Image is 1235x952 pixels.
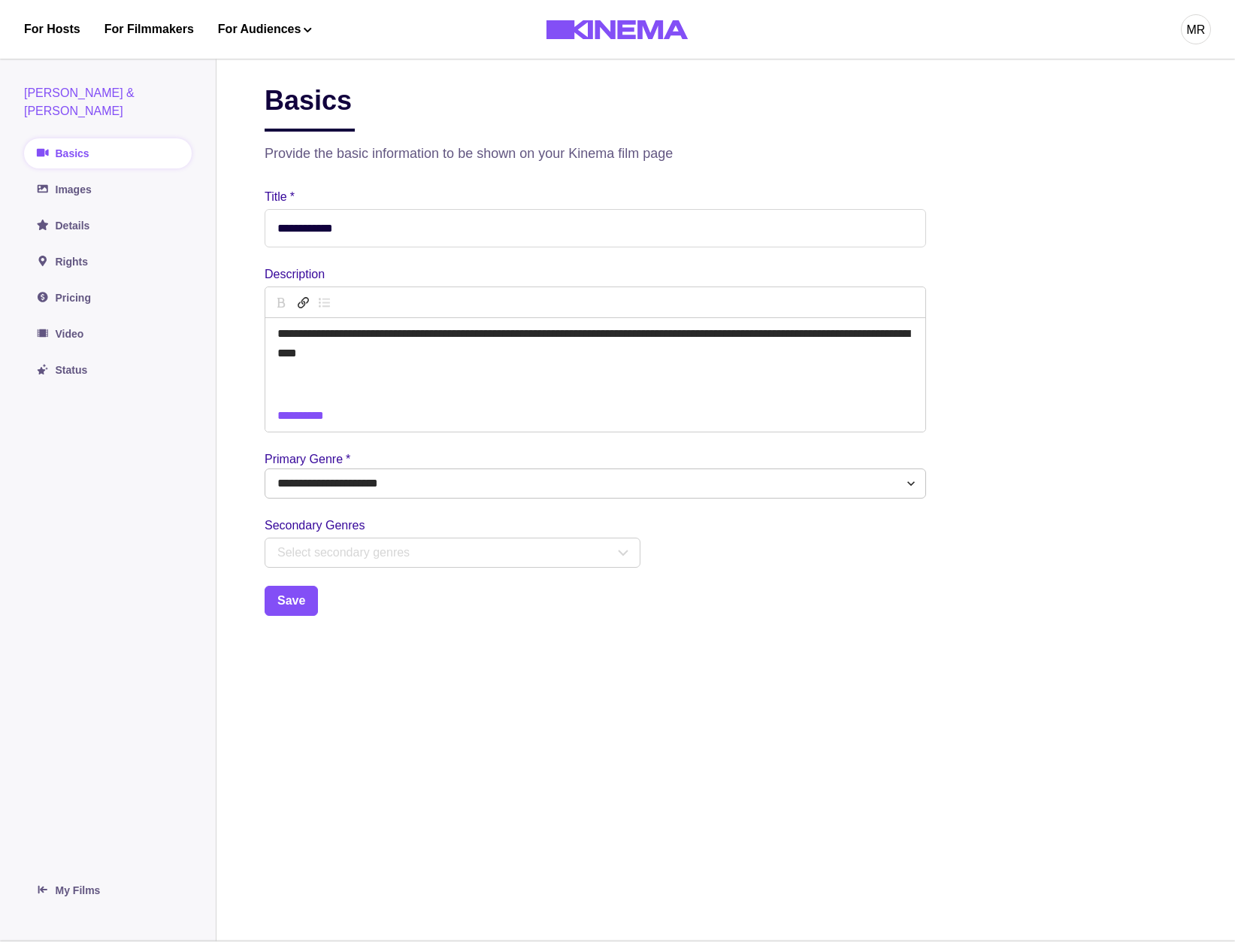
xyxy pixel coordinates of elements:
a: For Filmmakers [104,20,194,38]
a: Pricing [24,283,192,313]
h2: Basics [265,84,355,132]
a: My Films [24,875,192,905]
a: Images [24,174,192,205]
a: Rights [24,247,192,277]
a: Status [24,355,192,385]
p: [PERSON_NAME] & [PERSON_NAME] [24,84,192,120]
a: Details [24,211,192,241]
button: For Audiences [218,20,312,38]
div: Select secondary genres [277,544,614,562]
label: Secondary Genres [265,517,917,535]
a: For Hosts [24,20,80,38]
label: Primary Genre [265,450,917,468]
button: Save [265,586,318,616]
div: MR [1187,21,1206,39]
a: Video [24,319,192,349]
p: Provide the basic information to be shown on your Kinema film page [265,144,926,164]
label: Description [265,265,926,283]
a: Basics [24,138,192,168]
label: Title [265,188,917,206]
